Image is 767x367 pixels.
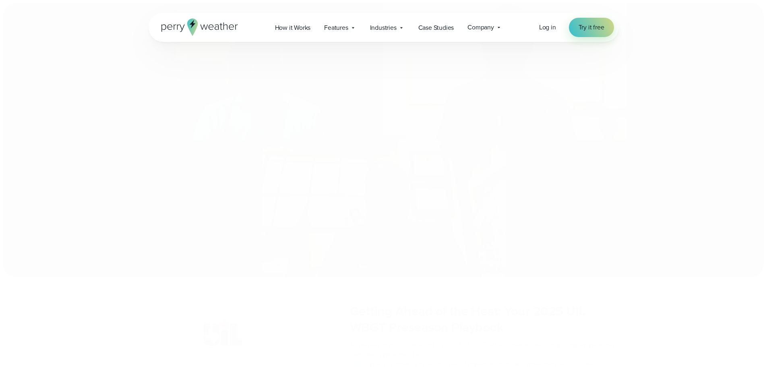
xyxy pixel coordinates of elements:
[411,19,461,36] a: Case Studies
[268,19,318,36] a: How it Works
[539,23,556,32] a: Log in
[324,23,348,33] span: Features
[569,18,614,37] a: Try it free
[579,23,604,32] span: Try it free
[275,23,311,33] span: How it Works
[418,23,454,33] span: Case Studies
[467,23,494,32] span: Company
[370,23,397,33] span: Industries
